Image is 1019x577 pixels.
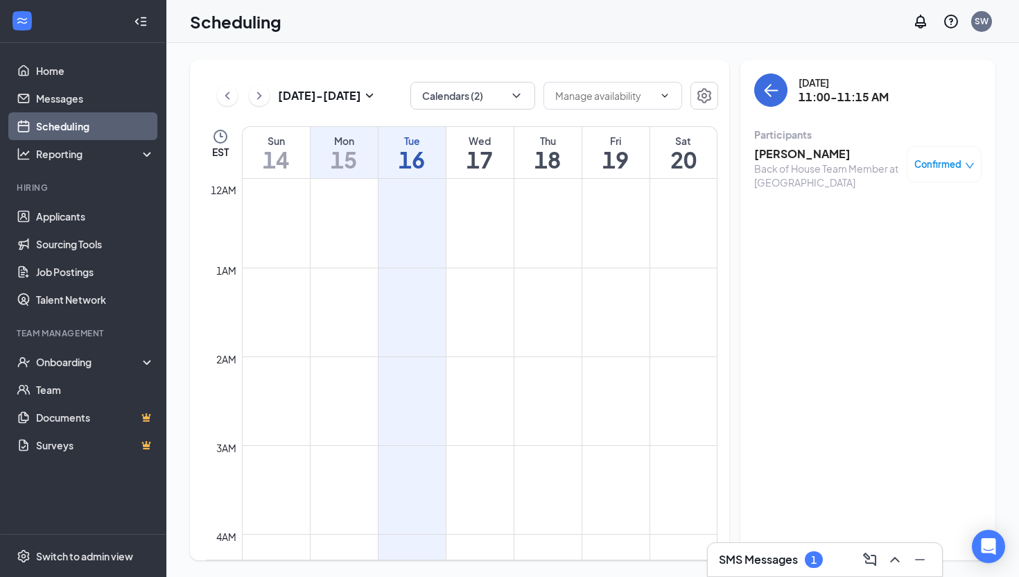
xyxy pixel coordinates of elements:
[134,15,148,28] svg: Collapse
[509,89,523,103] svg: ChevronDown
[446,148,514,171] h1: 17
[17,327,152,339] div: Team Management
[650,134,717,148] div: Sat
[650,148,717,171] h1: 20
[446,127,514,178] a: September 17, 2025
[243,134,310,148] div: Sun
[311,148,378,171] h1: 15
[36,431,155,459] a: SurveysCrown
[252,87,266,104] svg: ChevronRight
[514,148,582,171] h1: 18
[887,551,903,568] svg: ChevronUp
[249,85,270,106] button: ChevronRight
[36,112,155,140] a: Scheduling
[909,549,931,571] button: Minimize
[243,127,310,178] a: September 14, 2025
[754,128,982,141] div: Participants
[278,88,361,103] h3: [DATE] - [DATE]
[859,549,881,571] button: ComposeMessage
[975,15,988,27] div: SW
[378,127,446,178] a: September 16, 2025
[754,74,787,107] button: back-button
[36,230,155,258] a: Sourcing Tools
[446,134,514,148] div: Wed
[811,554,817,566] div: 1
[214,352,239,367] div: 2am
[36,376,155,404] a: Team
[943,13,959,30] svg: QuestionInfo
[650,127,717,178] a: September 20, 2025
[361,87,378,104] svg: SmallChevronDown
[36,203,155,230] a: Applicants
[217,85,238,106] button: ChevronLeft
[514,134,582,148] div: Thu
[799,76,889,89] div: [DATE]
[696,87,713,104] svg: Settings
[36,258,155,286] a: Job Postings
[690,82,718,110] button: Settings
[208,182,239,198] div: 12am
[36,355,143,369] div: Onboarding
[311,134,378,148] div: Mon
[214,263,239,278] div: 1am
[36,286,155,313] a: Talent Network
[17,147,31,161] svg: Analysis
[378,148,446,171] h1: 16
[965,161,975,171] span: down
[862,551,878,568] svg: ComposeMessage
[884,549,906,571] button: ChevronUp
[311,127,378,178] a: September 15, 2025
[914,157,961,171] span: Confirmed
[212,128,229,145] svg: Clock
[410,82,535,110] button: Calendars (2)ChevronDown
[912,551,928,568] svg: Minimize
[214,440,239,456] div: 3am
[36,549,133,563] div: Switch to admin view
[754,162,900,189] div: Back of House Team Member at [GEOGRAPHIC_DATA]
[912,13,929,30] svg: Notifications
[190,10,281,33] h1: Scheduling
[799,89,889,105] h3: 11:00-11:15 AM
[212,145,229,159] span: EST
[582,148,650,171] h1: 19
[582,134,650,148] div: Fri
[243,148,310,171] h1: 14
[555,88,654,103] input: Manage availability
[36,57,155,85] a: Home
[220,87,234,104] svg: ChevronLeft
[719,552,798,567] h3: SMS Messages
[659,90,670,101] svg: ChevronDown
[17,182,152,193] div: Hiring
[763,82,779,98] svg: ArrowLeft
[214,529,239,544] div: 4am
[17,355,31,369] svg: UserCheck
[36,147,155,161] div: Reporting
[754,146,900,162] h3: [PERSON_NAME]
[514,127,582,178] a: September 18, 2025
[378,134,446,148] div: Tue
[36,404,155,431] a: DocumentsCrown
[15,14,29,28] svg: WorkstreamLogo
[582,127,650,178] a: September 19, 2025
[17,549,31,563] svg: Settings
[972,530,1005,563] div: Open Intercom Messenger
[36,85,155,112] a: Messages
